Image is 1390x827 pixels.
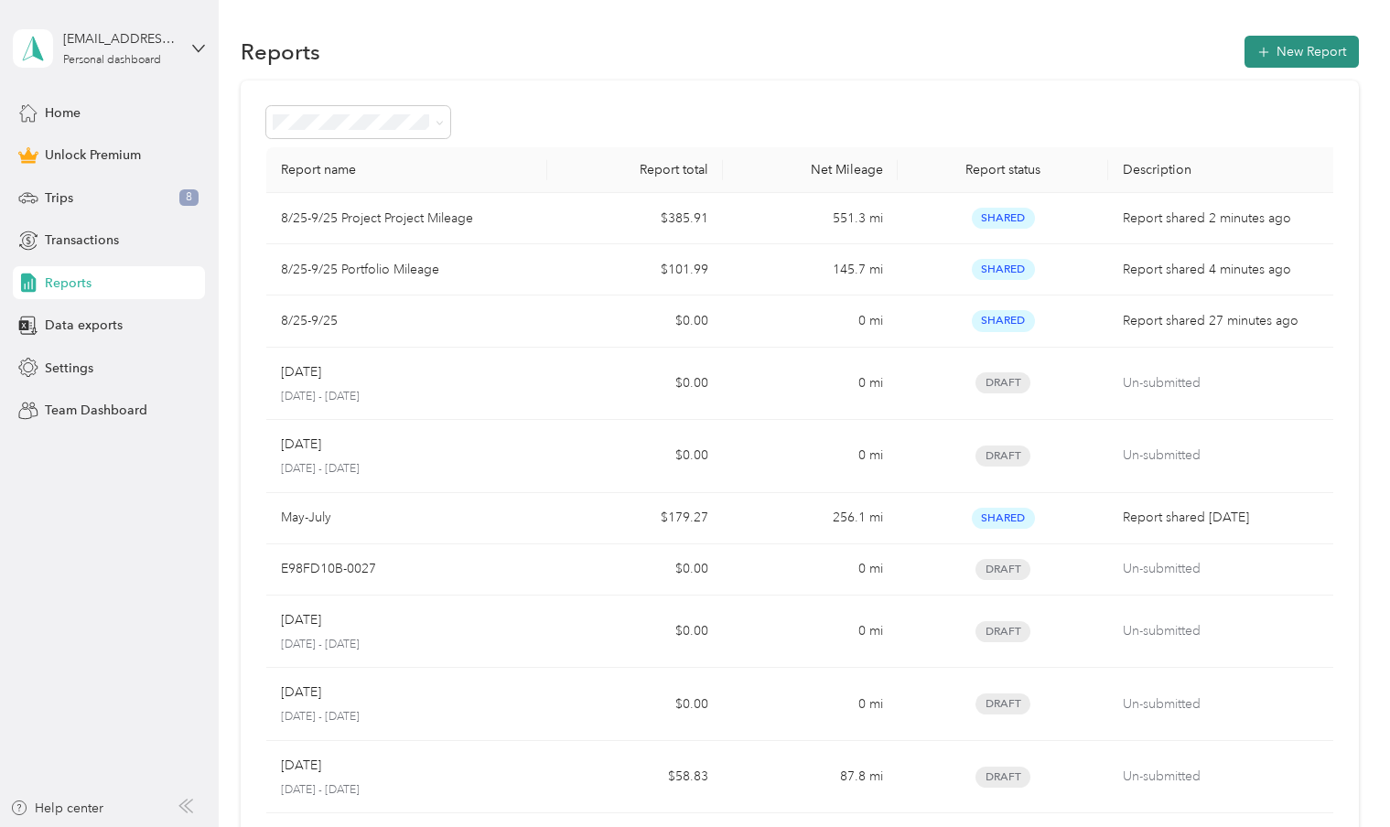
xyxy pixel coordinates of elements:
[281,682,321,703] p: [DATE]
[45,188,73,208] span: Trips
[241,42,320,61] h1: Reports
[63,29,178,48] div: [EMAIL_ADDRESS][DOMAIN_NAME]
[45,401,147,420] span: Team Dashboard
[45,274,92,293] span: Reports
[912,162,1094,177] div: Report status
[547,544,723,596] td: $0.00
[1108,147,1342,193] th: Description
[547,147,723,193] th: Report total
[1123,260,1327,280] p: Report shared 4 minutes ago
[723,668,899,741] td: 0 mi
[723,147,899,193] th: Net Mileage
[281,559,376,579] p: E98FD10B-0027
[1123,209,1327,229] p: Report shared 2 minutes ago
[1123,767,1327,787] p: Un-submitted
[975,693,1030,714] span: Draft
[45,103,81,123] span: Home
[972,259,1035,280] span: Shared
[547,295,723,347] td: $0.00
[975,559,1030,580] span: Draft
[975,621,1030,642] span: Draft
[1123,559,1327,579] p: Un-submitted
[547,668,723,741] td: $0.00
[1123,446,1327,466] p: Un-submitted
[723,420,899,493] td: 0 mi
[281,209,473,229] p: 8/25-9/25 Project Project Mileage
[281,508,331,528] p: May-July
[281,610,321,630] p: [DATE]
[1123,621,1327,641] p: Un-submitted
[723,596,899,669] td: 0 mi
[281,435,321,455] p: [DATE]
[179,189,199,206] span: 8
[45,231,119,250] span: Transactions
[723,741,899,814] td: 87.8 mi
[547,741,723,814] td: $58.83
[723,493,899,544] td: 256.1 mi
[10,799,103,818] button: Help center
[723,295,899,347] td: 0 mi
[45,359,93,378] span: Settings
[547,420,723,493] td: $0.00
[281,782,533,799] p: [DATE] - [DATE]
[547,244,723,295] td: $101.99
[1123,508,1327,528] p: Report shared [DATE]
[723,244,899,295] td: 145.7 mi
[1123,373,1327,393] p: Un-submitted
[972,508,1035,529] span: Shared
[723,348,899,421] td: 0 mi
[972,310,1035,331] span: Shared
[547,193,723,244] td: $385.91
[281,362,321,382] p: [DATE]
[266,147,547,193] th: Report name
[723,544,899,596] td: 0 mi
[547,596,723,669] td: $0.00
[1288,725,1390,827] iframe: Everlance-gr Chat Button Frame
[972,208,1035,229] span: Shared
[547,348,723,421] td: $0.00
[975,372,1030,393] span: Draft
[1123,694,1327,714] p: Un-submitted
[723,193,899,244] td: 551.3 mi
[975,446,1030,467] span: Draft
[281,311,338,331] p: 8/25-9/25
[547,493,723,544] td: $179.27
[45,145,141,165] span: Unlock Premium
[281,260,439,280] p: 8/25-9/25 Portfolio Mileage
[281,637,533,653] p: [DATE] - [DATE]
[281,709,533,725] p: [DATE] - [DATE]
[281,756,321,776] p: [DATE]
[45,316,123,335] span: Data exports
[63,55,161,66] div: Personal dashboard
[281,461,533,478] p: [DATE] - [DATE]
[975,767,1030,788] span: Draft
[281,389,533,405] p: [DATE] - [DATE]
[1245,36,1359,68] button: New Report
[1123,311,1327,331] p: Report shared 27 minutes ago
